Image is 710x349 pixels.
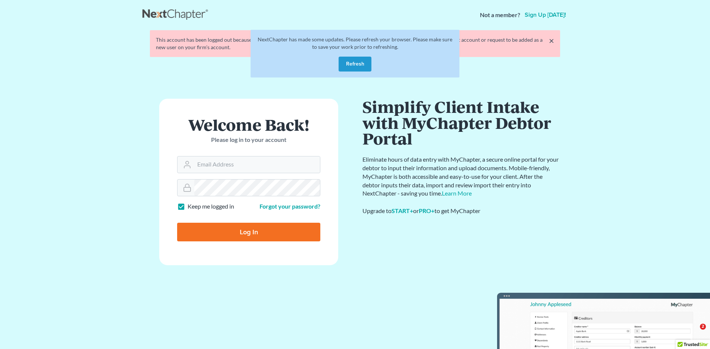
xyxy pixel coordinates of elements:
[177,136,320,144] p: Please log in to your account
[339,57,371,72] button: Refresh
[549,36,554,45] a: ×
[362,155,560,198] p: Eliminate hours of data entry with MyChapter, a secure online portal for your debtor to input the...
[362,99,560,146] h1: Simplify Client Intake with MyChapter Debtor Portal
[194,156,320,173] input: Email Address
[177,117,320,133] h1: Welcome Back!
[419,207,434,214] a: PRO+
[258,36,452,50] span: NextChapter has made some updates. Please refresh your browser. Please make sure to save your wor...
[442,190,472,197] a: Learn More
[188,202,234,211] label: Keep me logged in
[523,12,568,18] a: Sign up [DATE]!
[700,324,706,330] span: 2
[480,11,520,19] strong: Not a member?
[177,223,320,241] input: Log In
[260,203,320,210] a: Forgot your password?
[156,36,554,51] div: This account has been logged out because someone new has initiated a new session with the same lo...
[685,324,703,342] iframe: Intercom live chat
[392,207,413,214] a: START+
[362,207,560,215] div: Upgrade to or to get MyChapter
